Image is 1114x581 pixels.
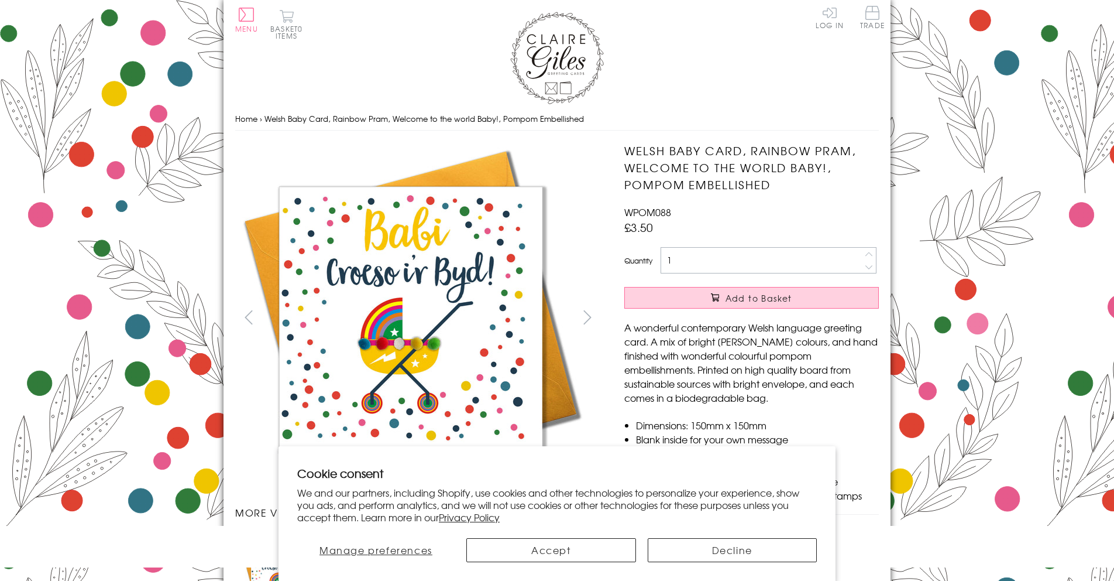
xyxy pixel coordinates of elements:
[235,113,257,124] a: Home
[648,538,817,562] button: Decline
[260,113,262,124] span: ›
[575,304,601,330] button: next
[276,23,302,41] span: 0 items
[636,432,879,446] li: Blank inside for your own message
[624,287,879,309] button: Add to Basket
[235,23,258,34] span: Menu
[235,304,262,330] button: prev
[636,418,879,432] li: Dimensions: 150mm x 150mm
[264,113,584,124] span: Welsh Baby Card, Rainbow Pram, Welcome to the world Baby!, Pompom Embellished
[860,6,885,31] a: Trade
[624,142,879,193] h1: Welsh Baby Card, Rainbow Pram, Welcome to the world Baby!, Pompom Embellished
[235,505,601,520] h3: More views
[235,8,258,32] button: Menu
[235,142,586,494] img: Welsh Baby Card, Rainbow Pram, Welcome to the world Baby!, Pompom Embellished
[624,219,653,235] span: £3.50
[439,510,500,524] a: Privacy Policy
[624,320,879,405] p: A wonderful contemporary Welsh language greeting card. A mix of bright [PERSON_NAME] colours, and...
[297,487,817,523] p: We and our partners, including Shopify, use cookies and other technologies to personalize your ex...
[624,255,652,266] label: Quantity
[466,538,636,562] button: Accept
[297,538,455,562] button: Manage preferences
[816,6,844,29] a: Log In
[510,12,604,104] img: Claire Giles Greetings Cards
[235,107,879,131] nav: breadcrumbs
[726,292,792,304] span: Add to Basket
[860,6,885,29] span: Trade
[297,465,817,481] h2: Cookie consent
[624,205,671,219] span: WPOM088
[319,543,432,557] span: Manage preferences
[270,9,302,39] button: Basket0 items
